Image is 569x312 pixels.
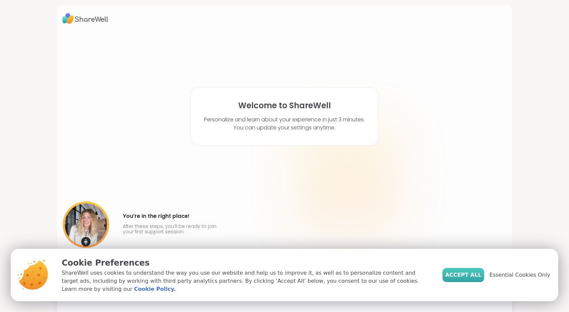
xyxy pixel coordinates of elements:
span: Essential Cookies Only [489,271,550,279]
img: mic icon [81,237,91,246]
p: ShareWell uses cookies to understand the way you use our website and help us to improve it, as we... [62,269,432,293]
h1: Welcome to ShareWell [238,101,331,110]
p: Cookie Preferences [62,257,432,269]
a: Cookie Policy. [134,285,175,293]
button: Accept All [443,268,484,282]
p: After these steps, you’ll be ready to join your first support session. [123,224,219,234]
img: ShareWell Logo [62,11,108,26]
p: Personalize and learn about your experience in just 3 minutes. You can update your settings anytime. [204,116,365,132]
span: Accept All [445,271,481,279]
img: User image [63,201,109,248]
h4: You’re in the right place! [123,211,219,222]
